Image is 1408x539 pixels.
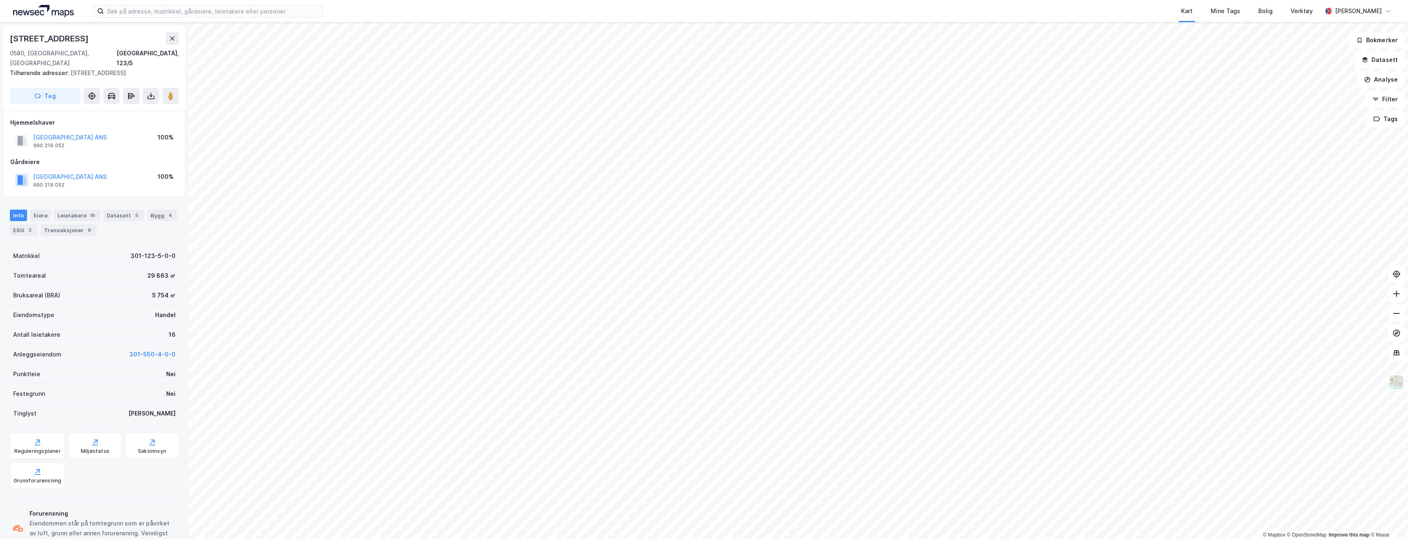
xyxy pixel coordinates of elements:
div: Kontrollprogram for chat [1367,500,1408,539]
button: Tag [10,88,80,104]
div: Festegrunn [13,389,45,399]
div: [PERSON_NAME] [1335,6,1382,16]
button: Filter [1365,91,1405,107]
button: Tags [1367,111,1405,127]
div: 16 [88,211,97,219]
div: 100% [158,172,174,182]
div: Punktleie [13,369,40,379]
div: Nei [166,369,176,379]
button: Datasett [1355,52,1405,68]
div: 29 863 ㎡ [147,271,176,281]
div: Forurensning [30,509,176,518]
div: Gårdeiere [10,157,178,167]
div: Bruksareal (BRA) [13,290,60,300]
div: Tomteareal [13,271,46,281]
div: 5 [133,211,141,219]
div: Mine Tags [1211,6,1240,16]
input: Søk på adresse, matrikkel, gårdeiere, leietakere eller personer [104,5,323,17]
div: Bygg [147,210,178,221]
div: 0580, [GEOGRAPHIC_DATA], [GEOGRAPHIC_DATA] [10,48,117,68]
div: [PERSON_NAME] [128,409,176,418]
iframe: Chat Widget [1367,500,1408,539]
div: Reguleringsplaner [14,448,61,454]
div: 16 [169,330,176,340]
div: Grunnforurensning [14,477,61,484]
div: Eiere [30,210,51,221]
div: ESG [10,224,37,236]
div: Hjemmelshaver [10,118,178,128]
div: Verktøy [1291,6,1313,16]
a: OpenStreetMap [1287,532,1327,538]
button: Bokmerker [1349,32,1405,48]
div: 990 219 052 [33,142,64,149]
div: Anleggseiendom [13,349,62,359]
span: Tilhørende adresser: [10,69,71,76]
a: Mapbox [1263,532,1285,538]
div: [STREET_ADDRESS] [10,32,90,45]
button: 301-550-4-0-0 [129,349,176,359]
div: [STREET_ADDRESS] [10,68,172,78]
div: 5 754 ㎡ [152,290,176,300]
div: Miljøstatus [81,448,110,454]
div: Transaksjoner [41,224,97,236]
div: 301-123-5-0-0 [130,251,176,261]
div: Bolig [1258,6,1273,16]
div: Matrikkel [13,251,40,261]
div: Tinglyst [13,409,37,418]
div: Leietakere [54,210,100,221]
div: Datasett [103,210,144,221]
a: Improve this map [1329,532,1369,538]
div: Info [10,210,27,221]
div: 9 [85,226,94,234]
div: 2 [26,226,34,234]
div: 4 [166,211,174,219]
button: Analyse [1357,71,1405,88]
div: Eiendomstype [13,310,54,320]
div: 100% [158,132,174,142]
div: Antall leietakere [13,330,60,340]
div: Handel [155,310,176,320]
div: [GEOGRAPHIC_DATA], 123/5 [117,48,179,68]
img: Z [1389,375,1404,390]
img: logo.a4113a55bc3d86da70a041830d287a7e.svg [13,5,74,17]
div: 990 219 052 [33,182,64,188]
div: Saksinnsyn [138,448,166,454]
div: Kart [1181,6,1193,16]
div: Nei [166,389,176,399]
